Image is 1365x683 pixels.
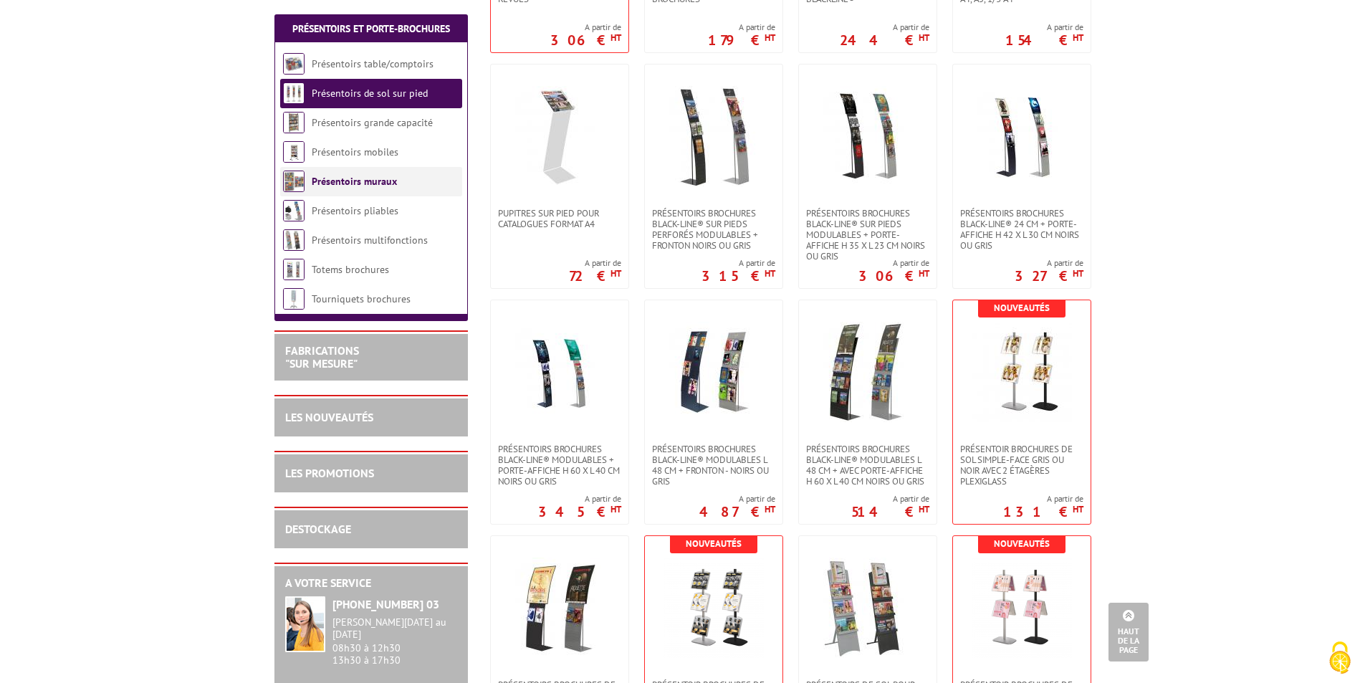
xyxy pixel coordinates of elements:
a: Présentoirs brochures Black-Line® modulables L 48 cm + fronton - Noirs ou gris [645,444,782,487]
img: Présentoirs brochures Black-Line® sur pieds modulables + porte-affiche H 35 x L 23 cm Noirs ou Gris [818,86,918,186]
span: A partir de [708,22,775,33]
sup: HT [1073,267,1083,280]
span: A partir de [858,257,929,269]
img: Présentoirs brochures Black-Line® modulables + porte-affiche H 60 x L 40 cm Noirs ou Gris [509,322,610,422]
a: DESTOCKAGE [285,522,351,536]
img: Pupitres sur pied pour catalogues format A4 [509,86,610,186]
sup: HT [1073,503,1083,515]
a: FABRICATIONS"Sur Mesure" [285,343,359,371]
p: 345 € [538,507,621,516]
a: Présentoirs pliables [312,204,398,217]
sup: HT [919,503,929,515]
div: [PERSON_NAME][DATE] au [DATE] [332,616,457,641]
sup: HT [765,32,775,44]
img: Présentoirs multifonctions [283,229,305,251]
b: Nouveautés [994,538,1050,550]
img: Tourniquets brochures [283,288,305,310]
p: 315 € [701,272,775,280]
a: Présentoirs brochures Black-Line® modulables + porte-affiche H 60 x L 40 cm Noirs ou Gris [491,444,628,487]
img: Cookies (fenêtre modale) [1322,640,1358,676]
a: Présentoirs brochures Black-Line® sur pieds modulables + porte-affiche H 35 x L 23 cm Noirs ou Gris [799,208,937,262]
span: Présentoirs brochures Black-Line® modulables L 48 cm + avec porte-affiche H 60 x L 40 cm Noirs ou... [806,444,929,487]
a: Présentoirs brochures Black-Line® modulables L 48 cm + avec porte-affiche H 60 x L 40 cm Noirs ou... [799,444,937,487]
a: Présentoirs de sol sur pied [312,87,428,100]
sup: HT [919,32,929,44]
b: Nouveautés [686,538,742,550]
a: Présentoirs muraux [312,175,397,188]
img: Présentoirs brochures Black-Line® 24 cm + porte-affiche H 42 x L 30 cm Noirs ou Gris [972,86,1072,186]
button: Cookies (fenêtre modale) [1315,634,1365,683]
sup: HT [610,32,621,44]
span: A partir de [851,493,929,505]
p: 487 € [699,507,775,516]
img: Présentoirs de sol pour brochures Black-Line® avec cadre A3 - Noirs ou Gris [818,558,918,658]
a: Présentoirs brochures Black-Line® sur pieds perforés modulables + fronton Noirs ou Gris [645,208,782,251]
span: A partir de [840,22,929,33]
span: A partir de [1005,22,1083,33]
span: A partir de [569,257,621,269]
p: 131 € [1003,507,1083,516]
img: Présentoirs table/comptoirs [283,53,305,75]
img: Présentoirs brochures Black-Line® modulables L 48 cm + avec porte-affiche H 60 x L 40 cm Noirs ou... [818,322,918,422]
a: Présentoirs et Porte-brochures [292,22,450,35]
p: 306 € [550,36,621,44]
img: widget-service.jpg [285,596,325,652]
sup: HT [610,267,621,280]
a: Totems brochures [312,263,389,276]
span: Présentoirs brochures Black-Line® modulables + porte-affiche H 60 x L 40 cm Noirs ou Gris [498,444,621,487]
p: 306 € [858,272,929,280]
img: Présentoirs muraux [283,171,305,192]
img: Présentoir brochures de sol simple face GRIS ou NOIR avec 3 étagères PLEXIGLASS [664,558,764,658]
a: Haut de la page [1108,603,1149,661]
span: A partir de [701,257,775,269]
a: LES PROMOTIONS [285,466,374,480]
span: Présentoir brochures de sol simple-face GRIS ou Noir avec 2 étagères PLEXIGLASS [960,444,1083,487]
span: Présentoirs brochures Black-Line® sur pieds modulables + porte-affiche H 35 x L 23 cm Noirs ou Gris [806,208,929,262]
img: Présentoirs mobiles [283,141,305,163]
img: Présentoirs grande capacité [283,112,305,133]
sup: HT [765,503,775,515]
a: Présentoirs brochures Black-Line® 24 cm + porte-affiche H 42 x L 30 cm Noirs ou Gris [953,208,1091,251]
img: Totems brochures [283,259,305,280]
span: Pupitres sur pied pour catalogues format A4 [498,208,621,229]
span: A partir de [699,493,775,505]
span: Présentoirs brochures Black-Line® modulables L 48 cm + fronton - Noirs ou gris [652,444,775,487]
span: Présentoirs brochures Black-Line® sur pieds perforés modulables + fronton Noirs ou Gris [652,208,775,251]
sup: HT [919,267,929,280]
b: Nouveautés [994,302,1050,314]
span: A partir de [1015,257,1083,269]
img: Présentoirs brochures Black-Line® modulables L 48 cm + fronton - Noirs ou gris [664,322,764,422]
p: 179 € [708,36,775,44]
a: Présentoirs table/comptoirs [312,57,434,70]
img: Présentoir brochures de sol double face GRIS ou NOIR avec 4 étagères PLEXIGLASS [972,558,1072,658]
sup: HT [765,267,775,280]
a: Tourniquets brochures [312,292,411,305]
strong: [PHONE_NUMBER] 03 [332,597,439,611]
a: Présentoirs multifonctions [312,234,428,247]
img: Présentoirs brochures de sol Black-Line® L 48 cm avec porte-affiche H 83 x L 64 cm Noirs ou Gris [509,558,610,658]
p: 514 € [851,507,929,516]
a: LES NOUVEAUTÉS [285,410,373,424]
p: 244 € [840,36,929,44]
img: Présentoir brochures de sol simple-face GRIS ou Noir avec 2 étagères PLEXIGLASS [972,322,1072,422]
span: A partir de [538,493,621,505]
a: Présentoir brochures de sol simple-face GRIS ou Noir avec 2 étagères PLEXIGLASS [953,444,1091,487]
span: A partir de [1003,493,1083,505]
img: Présentoirs brochures Black-Line® sur pieds perforés modulables + fronton Noirs ou Gris [664,86,764,186]
a: Présentoirs grande capacité [312,116,433,129]
h2: A votre service [285,577,457,590]
p: 327 € [1015,272,1083,280]
span: A partir de [550,22,621,33]
sup: HT [610,503,621,515]
a: Pupitres sur pied pour catalogues format A4 [491,208,628,229]
span: Présentoirs brochures Black-Line® 24 cm + porte-affiche H 42 x L 30 cm Noirs ou Gris [960,208,1083,251]
p: 154 € [1005,36,1083,44]
sup: HT [1073,32,1083,44]
div: 08h30 à 12h30 13h30 à 17h30 [332,616,457,666]
img: Présentoirs pliables [283,200,305,221]
img: Présentoirs de sol sur pied [283,82,305,104]
a: Présentoirs mobiles [312,145,398,158]
p: 72 € [569,272,621,280]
